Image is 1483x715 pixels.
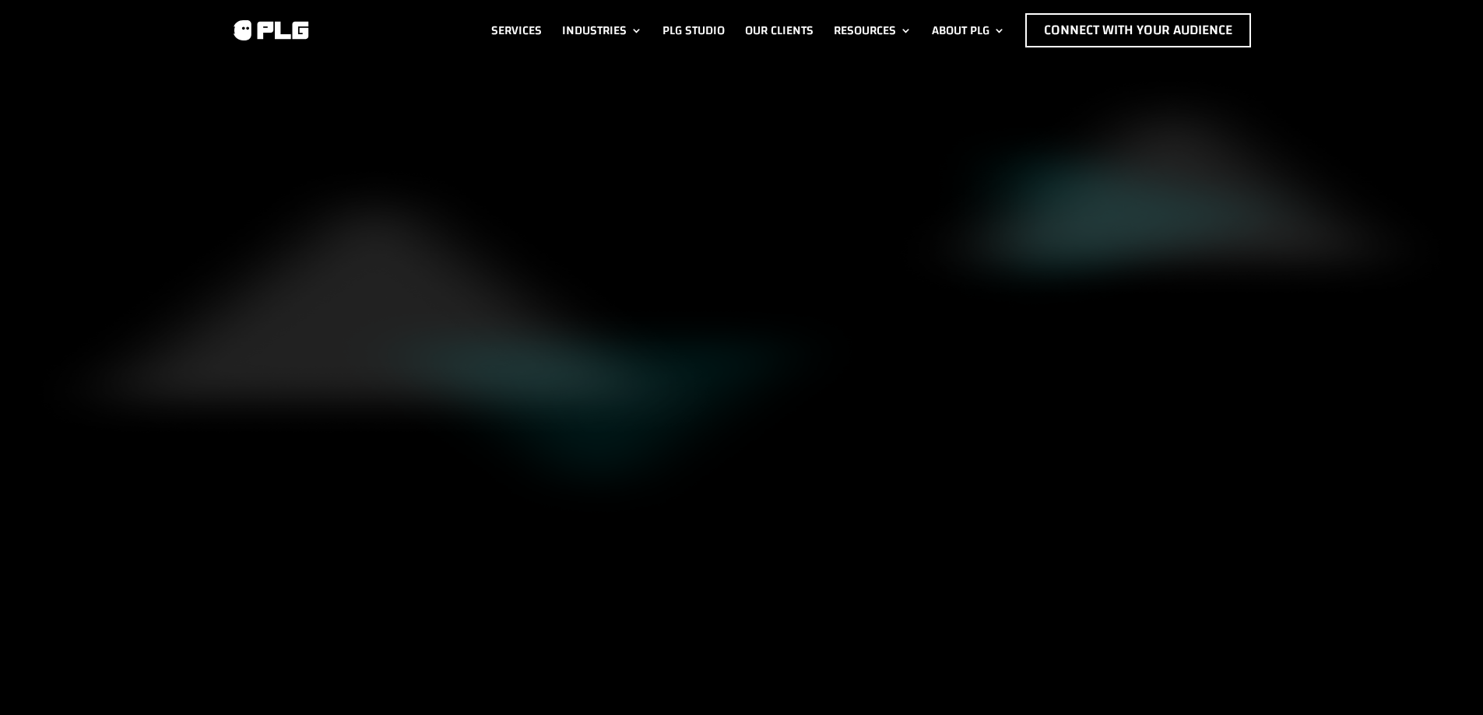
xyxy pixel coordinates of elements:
a: Industries [562,13,642,47]
a: Connect with Your Audience [1025,13,1251,47]
a: Our Clients [745,13,814,47]
a: PLG Studio [662,13,725,47]
a: Resources [834,13,912,47]
a: About PLG [932,13,1005,47]
a: Services [491,13,542,47]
